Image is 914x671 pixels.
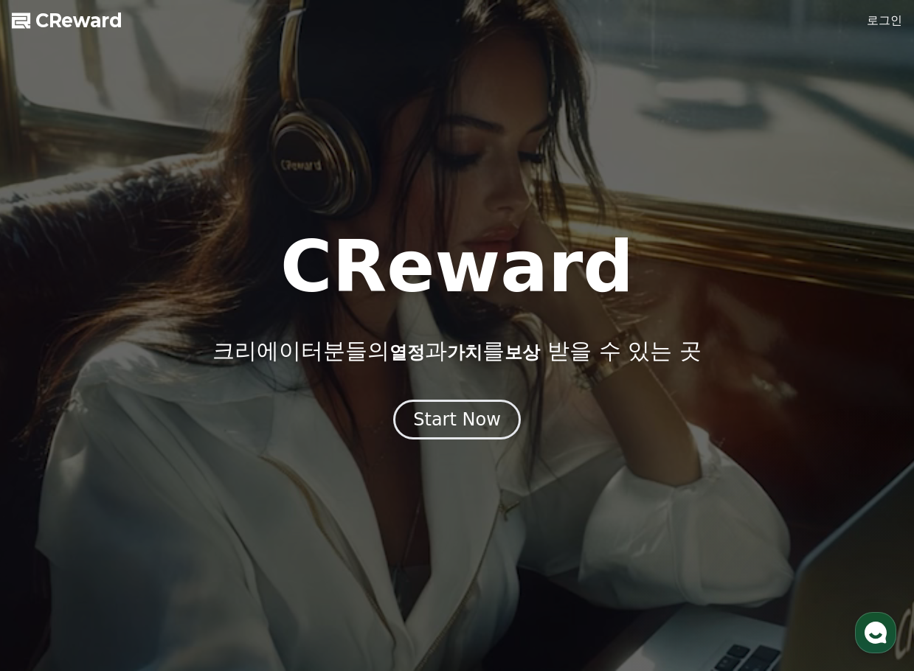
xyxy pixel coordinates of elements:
[35,9,122,32] span: CReward
[867,12,902,29] a: 로그인
[212,338,701,364] p: 크리에이터분들의 과 를 받을 수 있는 곳
[12,9,122,32] a: CReward
[505,342,540,363] span: 보상
[447,342,482,363] span: 가치
[393,414,521,428] a: Start Now
[413,408,501,431] div: Start Now
[393,400,521,439] button: Start Now
[390,342,425,363] span: 열정
[280,232,634,302] h1: CReward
